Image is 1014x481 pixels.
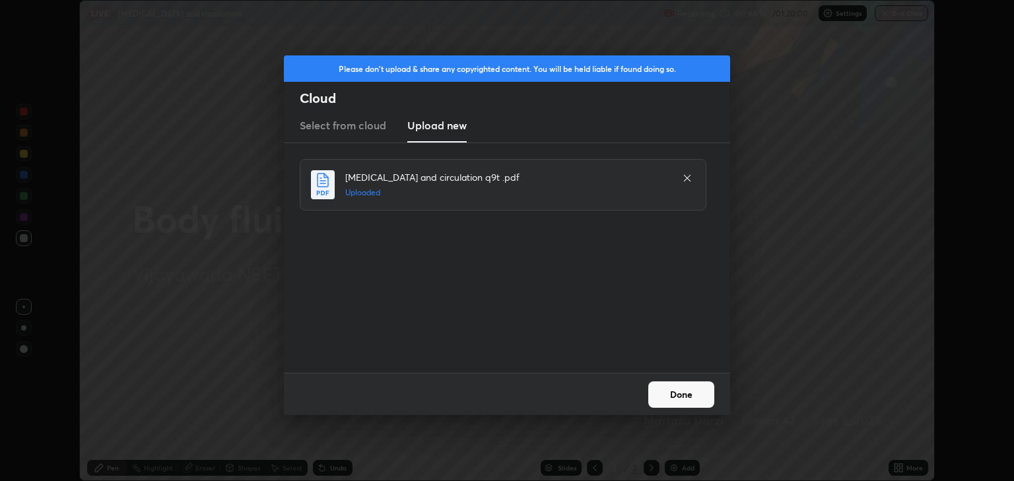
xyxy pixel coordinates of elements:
[345,170,669,184] h4: [MEDICAL_DATA] and circulation q9t .pdf
[284,55,730,82] div: Please don't upload & share any copyrighted content. You will be held liable if found doing so.
[345,187,669,199] h5: Uploaded
[648,381,714,408] button: Done
[407,117,467,133] h3: Upload new
[300,90,730,107] h2: Cloud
